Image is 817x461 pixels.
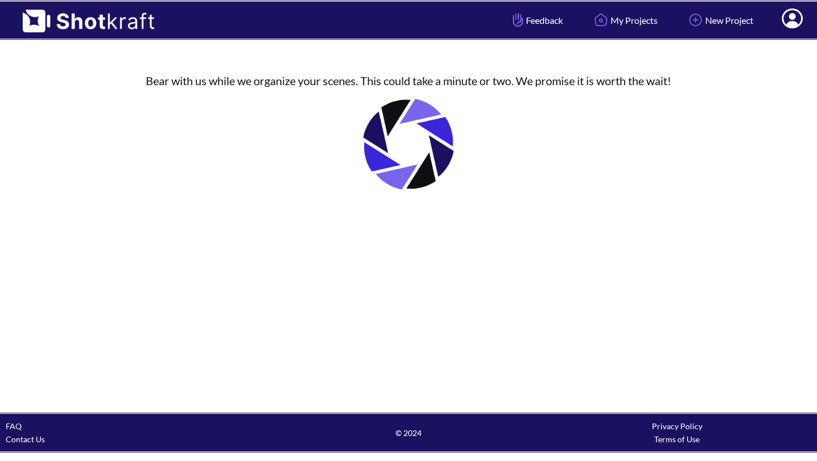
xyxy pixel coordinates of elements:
div: Terms of Use [543,433,811,446]
div: Privacy Policy [543,420,811,433]
a: FAQ [6,421,22,431]
a: Contact Us [6,434,45,444]
span: © 2024 [274,426,542,439]
span: Feedback [510,14,563,27]
img: Hand Icon [510,10,526,30]
a: My Projects [583,5,666,35]
img: Add Icon [686,10,705,30]
a: New Project [677,5,762,35]
img: Home Icon [591,10,610,30]
img: Loading.. [352,87,465,201]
